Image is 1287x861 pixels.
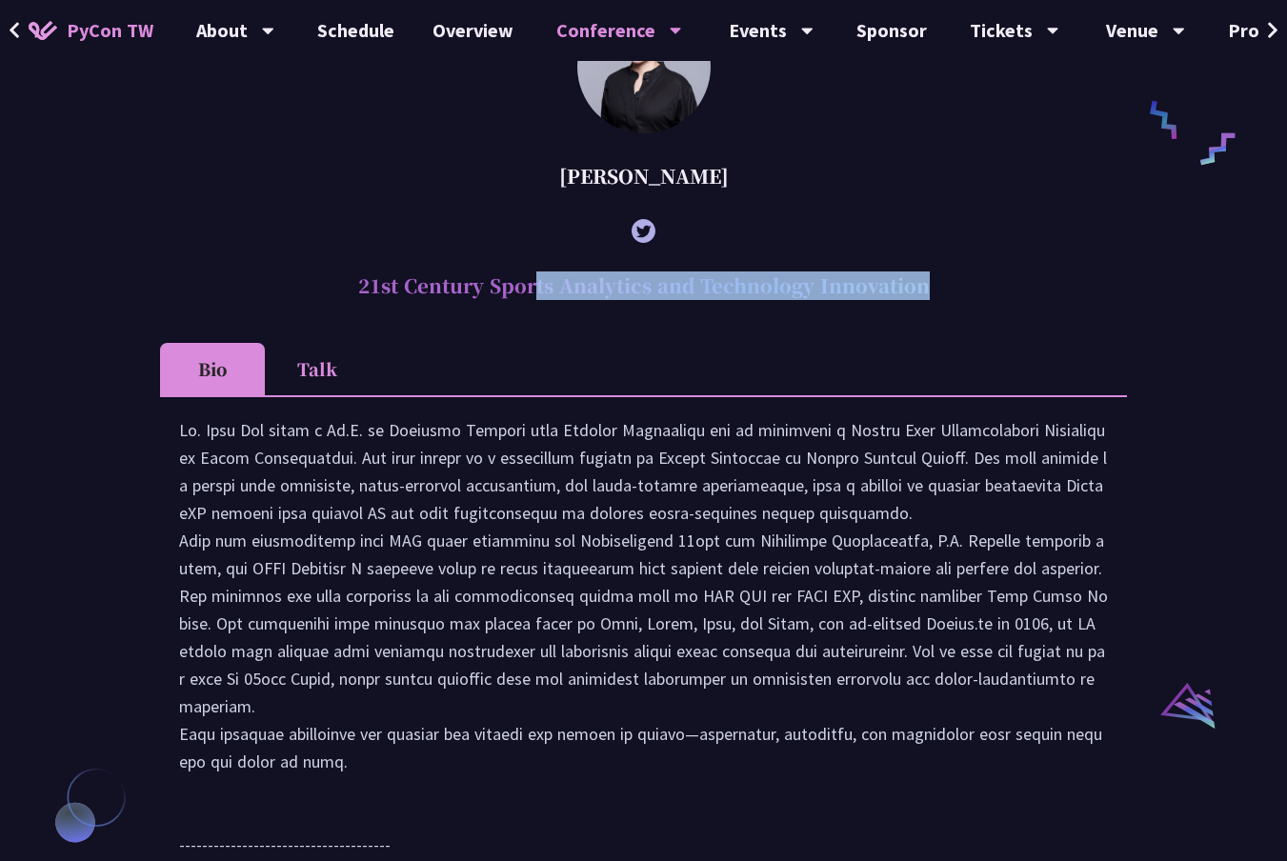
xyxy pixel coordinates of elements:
[265,343,370,395] li: Talk
[160,148,1127,205] div: [PERSON_NAME]
[10,7,172,54] a: PyCon TW
[160,257,1127,314] h2: 21st Century Sports Analytics and Technology Innovation
[160,343,265,395] li: Bio
[67,16,153,45] span: PyCon TW
[29,21,57,40] img: Home icon of PyCon TW 2025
